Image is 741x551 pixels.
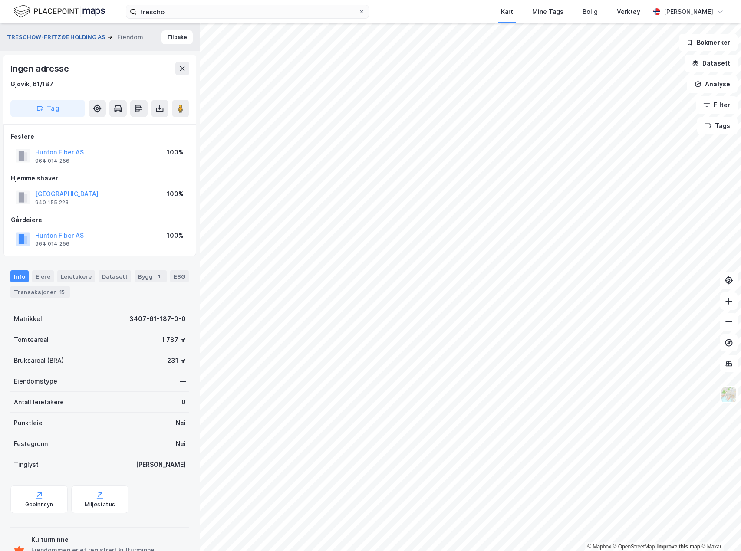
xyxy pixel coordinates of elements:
div: Mine Tags [532,7,563,17]
div: Festegrunn [14,439,48,449]
button: Tilbake [161,30,193,44]
div: 940 155 223 [35,199,69,206]
div: 0 [181,397,186,407]
div: 3407-61-187-0-0 [129,314,186,324]
div: 15 [58,288,66,296]
button: Analyse [687,75,738,93]
div: 100% [167,189,184,199]
div: 100% [167,147,184,157]
img: logo.f888ab2527a4732fd821a326f86c7f29.svg [14,4,105,19]
div: Antall leietakere [14,397,64,407]
button: Tag [10,100,85,117]
div: Nei [176,439,186,449]
div: Verktøy [617,7,640,17]
iframe: Chat Widget [698,509,741,551]
div: Bygg [135,270,167,282]
div: Info [10,270,29,282]
div: Tomteareal [14,335,49,345]
div: Tinglyst [14,459,39,470]
div: 964 014 256 [35,157,69,164]
div: Datasett [99,270,131,282]
div: ESG [170,270,189,282]
div: Leietakere [57,270,95,282]
div: Bruksareal (BRA) [14,355,64,366]
div: Festere [11,131,189,142]
div: 100% [167,230,184,241]
div: — [180,376,186,387]
button: Bokmerker [679,34,738,51]
button: Filter [696,96,738,114]
button: Datasett [685,55,738,72]
div: Eiere [32,270,54,282]
div: Geoinnsyn [25,501,53,508]
div: Eiendom [117,32,143,43]
div: Kulturminne [31,535,186,545]
a: Improve this map [657,544,700,550]
button: TRESCHOW-FRITZØE HOLDING AS [7,33,107,42]
a: OpenStreetMap [613,544,655,550]
div: Hjemmelshaver [11,173,189,184]
div: 1 787 ㎡ [162,335,186,345]
div: 964 014 256 [35,240,69,247]
div: 231 ㎡ [167,355,186,366]
div: 1 [155,272,163,281]
div: Eiendomstype [14,376,57,387]
div: Nei [176,418,186,428]
div: Gårdeiere [11,215,189,225]
div: [PERSON_NAME] [664,7,713,17]
div: Kart [501,7,513,17]
div: Gjøvik, 61/187 [10,79,53,89]
div: Bolig [583,7,598,17]
div: [PERSON_NAME] [136,459,186,470]
div: Punktleie [14,418,43,428]
a: Mapbox [587,544,611,550]
div: Miljøstatus [85,501,115,508]
input: Søk på adresse, matrikkel, gårdeiere, leietakere eller personer [137,5,358,18]
div: Matrikkel [14,314,42,324]
button: Tags [697,117,738,134]
img: Z [721,387,737,403]
div: Ingen adresse [10,62,70,75]
div: Transaksjoner [10,286,70,298]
